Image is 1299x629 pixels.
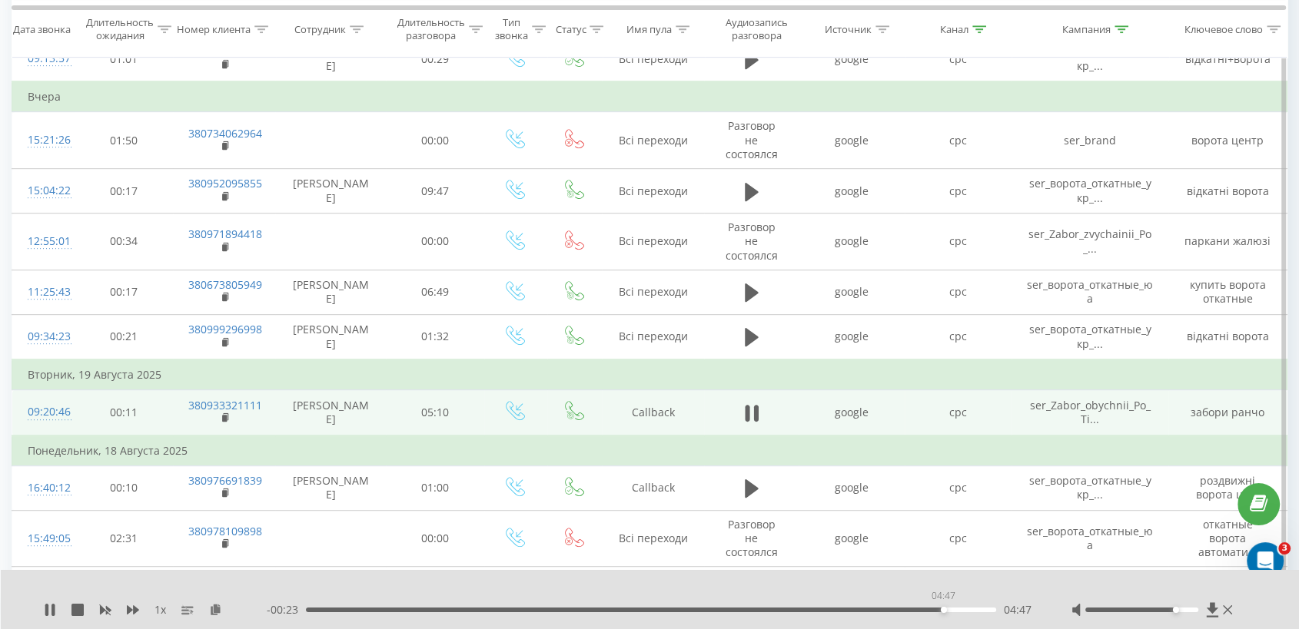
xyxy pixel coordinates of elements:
div: Тип звонка [495,16,528,42]
td: [PERSON_NAME] [275,169,385,214]
td: cpc [905,270,1011,314]
a: 380734062964 [188,126,262,141]
td: [PERSON_NAME] [275,465,385,510]
td: 06:49 [386,270,484,314]
div: 15:04:22 [28,176,59,206]
a: 380933321111 [188,398,262,412]
td: 01:32 [386,314,484,359]
td: cpc [905,214,1011,270]
td: забори ранчо [1168,390,1287,435]
td: cpc [905,169,1011,214]
td: 00:00 [386,112,484,169]
td: Всі переходи [602,567,704,611]
td: [PERSON_NAME] [275,567,385,611]
td: Вторник, 19 Августа 2025 [12,359,1287,390]
a: 380978109898 [188,524,262,538]
span: откатные ворота автомати... [1198,517,1257,559]
span: - 00:23 [267,602,306,617]
div: Accessibility label [1172,607,1178,613]
td: google [799,37,905,82]
td: Всі переходи [602,169,704,214]
td: 00:10 [75,465,173,510]
td: cpc [905,390,1011,435]
td: google [799,465,905,510]
div: 09:34:23 [28,322,59,352]
td: відкатні ворота [1168,169,1287,214]
td: Всі переходи [602,270,704,314]
td: Всі переходи [602,314,704,359]
td: відкатні ворота [1168,314,1287,359]
td: Понедельник, 18 Августа 2025 [12,435,1287,466]
td: google [799,112,905,169]
span: ser_Zabor_zvychainii_Po_... [1028,227,1151,255]
td: google [799,214,905,270]
span: 3 [1278,542,1291,555]
div: Кампания [1062,22,1111,35]
span: 1 x [154,602,166,617]
a: 380673805949 [188,277,262,292]
td: cpc [905,567,1011,611]
span: Разговор не состоялся [726,517,778,559]
td: [PERSON_NAME] [275,390,385,435]
td: Всі переходи [602,214,704,270]
iframe: Intercom live chat [1247,542,1284,579]
td: google [799,314,905,359]
div: Имя пула [626,22,672,35]
td: ser_ворота_откатные_юа [1012,270,1169,314]
td: google [799,270,905,314]
div: 04:47 [929,585,958,607]
td: Callback [602,465,704,510]
span: ser_ворота_откатные_укр_... [1028,322,1151,350]
div: 15:49:05 [28,524,59,554]
td: [PERSON_NAME] [275,314,385,359]
div: 09:13:57 [28,44,59,74]
td: 01:50 [75,112,173,169]
div: 15:21:26 [28,125,59,155]
td: 01:00 [386,465,484,510]
td: Всі переходи [602,510,704,567]
td: ворота центр [1168,112,1287,169]
td: ser_brand [1012,112,1169,169]
td: Всі переходи [602,112,704,169]
div: Аудиозапись разговора [718,16,795,42]
td: 02:31 [75,510,173,567]
td: 00:11 [75,390,173,435]
td: Callback [602,390,704,435]
td: google [799,390,905,435]
td: 00:20 [386,567,484,611]
a: 380976427079 [188,45,262,59]
td: 00:00 [386,214,484,270]
span: Разговор не состоялся [726,220,778,262]
td: 00:34 [75,214,173,270]
td: cpc [905,465,1011,510]
td: cpc [905,314,1011,359]
td: cpc [905,37,1011,82]
td: Вчера [12,81,1287,112]
td: cpc [905,510,1011,567]
div: Accessibility label [941,607,947,613]
span: ser_ворота_откатные_укр_... [1028,176,1151,204]
div: Ключевое слово [1184,22,1263,35]
div: Длительность разговора [397,16,465,42]
td: роздвижні ворота ціна [1168,465,1287,510]
td: [PERSON_NAME] [275,270,385,314]
td: google [799,510,905,567]
td: [PERSON_NAME] [275,37,385,82]
td: паркани жалюзі [1168,214,1287,270]
td: 00:17 [75,169,173,214]
td: 01:01 [75,37,173,82]
div: Источник [825,22,872,35]
span: ser_Zabor_obychnii_Po_Ti... [1029,398,1150,426]
td: відкатні+ворота [1168,37,1287,82]
td: 05:10 [386,390,484,435]
div: Длительность ожидания [86,16,154,42]
div: 16:40:12 [28,473,59,503]
span: ser_ворота_откатные_укр_... [1028,45,1151,73]
a: 380971894418 [188,227,262,241]
td: 00:00 [386,510,484,567]
td: паркан ранчо ціна [1168,567,1287,611]
td: 00:20 [75,567,173,611]
td: 09:47 [386,169,484,214]
td: купить ворота откатные [1168,270,1287,314]
td: Всі переходи [602,37,704,82]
